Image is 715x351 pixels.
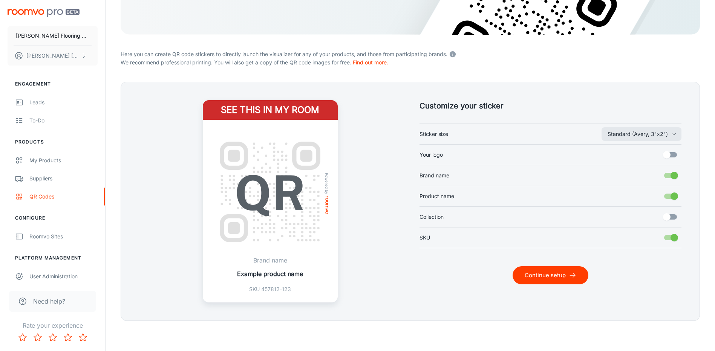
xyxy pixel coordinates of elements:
[8,46,98,66] button: [PERSON_NAME] [PERSON_NAME]
[323,172,331,194] span: Powered by
[29,272,98,281] div: User Administration
[237,285,303,293] p: SKU 457812-123
[602,127,681,141] button: Sticker size
[26,52,80,60] p: [PERSON_NAME] [PERSON_NAME]
[29,116,98,125] div: To-do
[15,330,30,345] button: Rate 1 star
[212,134,329,250] img: QR Code Example
[30,330,45,345] button: Rate 2 star
[203,100,338,120] h4: See this in my room
[6,321,99,330] p: Rate your experience
[353,59,388,66] a: Find out more.
[45,330,60,345] button: Rate 3 star
[513,266,588,284] button: Continue setup
[29,156,98,165] div: My Products
[60,330,75,345] button: Rate 4 star
[237,269,303,278] p: Example product name
[121,58,700,67] p: We recommend professional printing. You will also get a copy of the QR code images for free.
[420,100,682,111] h5: Customize your sticker
[75,330,90,345] button: Rate 5 star
[420,171,449,180] span: Brand name
[16,32,89,40] p: [PERSON_NAME] Flooring Stores - Bozeman
[33,297,65,306] span: Need help?
[325,195,328,214] img: roomvo
[420,192,454,200] span: Product name
[29,192,98,201] div: QR Codes
[121,49,700,58] p: Here you can create QR code stickers to directly launch the visualizer for any of your products, ...
[420,233,430,242] span: SKU
[8,9,80,17] img: Roomvo PRO Beta
[29,98,98,107] div: Leads
[29,174,98,183] div: Suppliers
[420,130,448,138] span: Sticker size
[237,256,303,265] p: Brand name
[8,26,98,46] button: [PERSON_NAME] Flooring Stores - Bozeman
[420,213,444,221] span: Collection
[420,151,443,159] span: Your logo
[29,232,98,241] div: Roomvo Sites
